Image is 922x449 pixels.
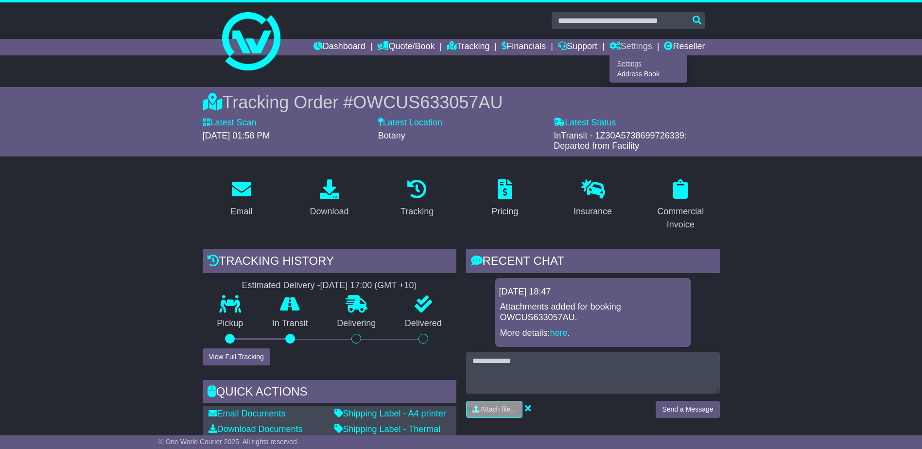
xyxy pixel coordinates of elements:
a: Pricing [485,176,524,222]
p: Attachments added for booking OWCUS633057AU. [500,302,686,323]
p: More details: . [500,328,686,339]
div: [DATE] 18:47 [499,287,687,297]
p: In Transit [258,318,323,329]
button: Send a Message [656,401,719,418]
a: Shipping Label - Thermal printer [334,424,441,445]
div: Tracking Order # [203,92,720,113]
p: Pickup [203,318,258,329]
a: Email [224,176,259,222]
div: Tracking [400,205,434,218]
p: Delivering [323,318,391,329]
div: Quick Actions [203,380,456,406]
label: Latest Location [378,118,442,128]
a: Shipping Label - A4 printer [334,409,446,418]
a: Dashboard [313,39,365,55]
div: [DATE] 17:00 (GMT +10) [320,280,417,291]
a: Download Documents [209,424,303,434]
span: OWCUS633057AU [353,92,503,112]
button: View Full Tracking [203,348,270,365]
a: Reseller [664,39,705,55]
a: here [550,328,568,338]
div: Tracking history [203,249,456,276]
a: Settings [610,58,687,69]
label: Latest Status [554,118,616,128]
div: Quote/Book [609,55,687,83]
a: Support [558,39,597,55]
div: Commercial Invoice [648,205,713,231]
div: Estimated Delivery - [203,280,456,291]
div: Download [310,205,348,218]
a: Commercial Invoice [642,176,720,235]
a: Insurance [567,176,618,222]
a: Download [303,176,355,222]
p: Delivered [390,318,456,329]
div: Email [230,205,252,218]
a: Email Documents [209,409,286,418]
a: Quote/Book [377,39,435,55]
span: InTransit - 1Z30A5738699726339: Departed from Facility [554,131,687,151]
div: Pricing [491,205,518,218]
a: Financials [502,39,546,55]
div: Insurance [574,205,612,218]
label: Latest Scan [203,118,257,128]
span: Botany [378,131,405,140]
a: Tracking [447,39,489,55]
a: Address Book [610,69,687,80]
span: [DATE] 01:58 PM [203,131,270,140]
a: Tracking [394,176,440,222]
a: Settings [609,39,652,55]
span: © One World Courier 2025. All rights reserved. [158,438,299,446]
div: RECENT CHAT [466,249,720,276]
